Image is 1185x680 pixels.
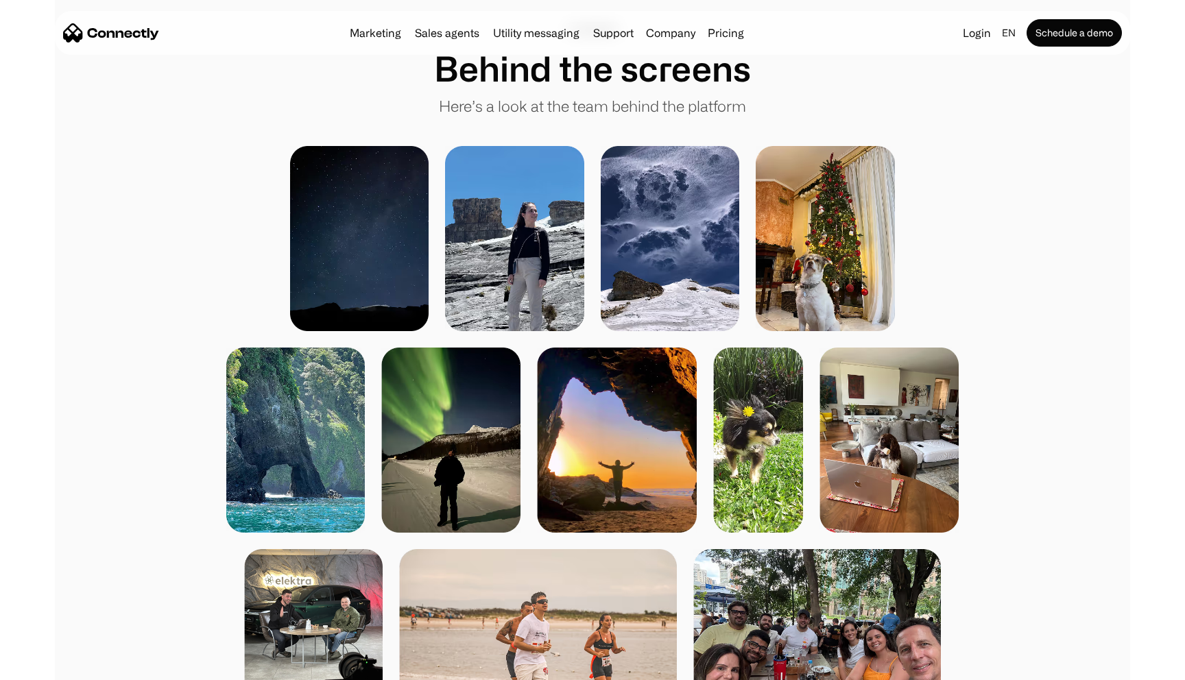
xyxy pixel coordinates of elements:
a: home [63,23,159,43]
div: Company [642,23,699,42]
a: Utility messaging [488,27,585,38]
a: Sales agents [409,27,485,38]
div: en [1002,23,1016,42]
a: Login [957,23,996,42]
a: Support [588,27,639,38]
div: en [996,23,1024,42]
a: Marketing [344,27,407,38]
a: Schedule a demo [1027,19,1122,47]
ul: Language list [27,656,82,675]
h1: Behind the screens [434,48,751,89]
aside: Language selected: English [14,655,82,675]
a: Pricing [702,27,750,38]
div: Company [646,23,695,42]
p: Here’s a look at the team behind the platform [439,95,746,117]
